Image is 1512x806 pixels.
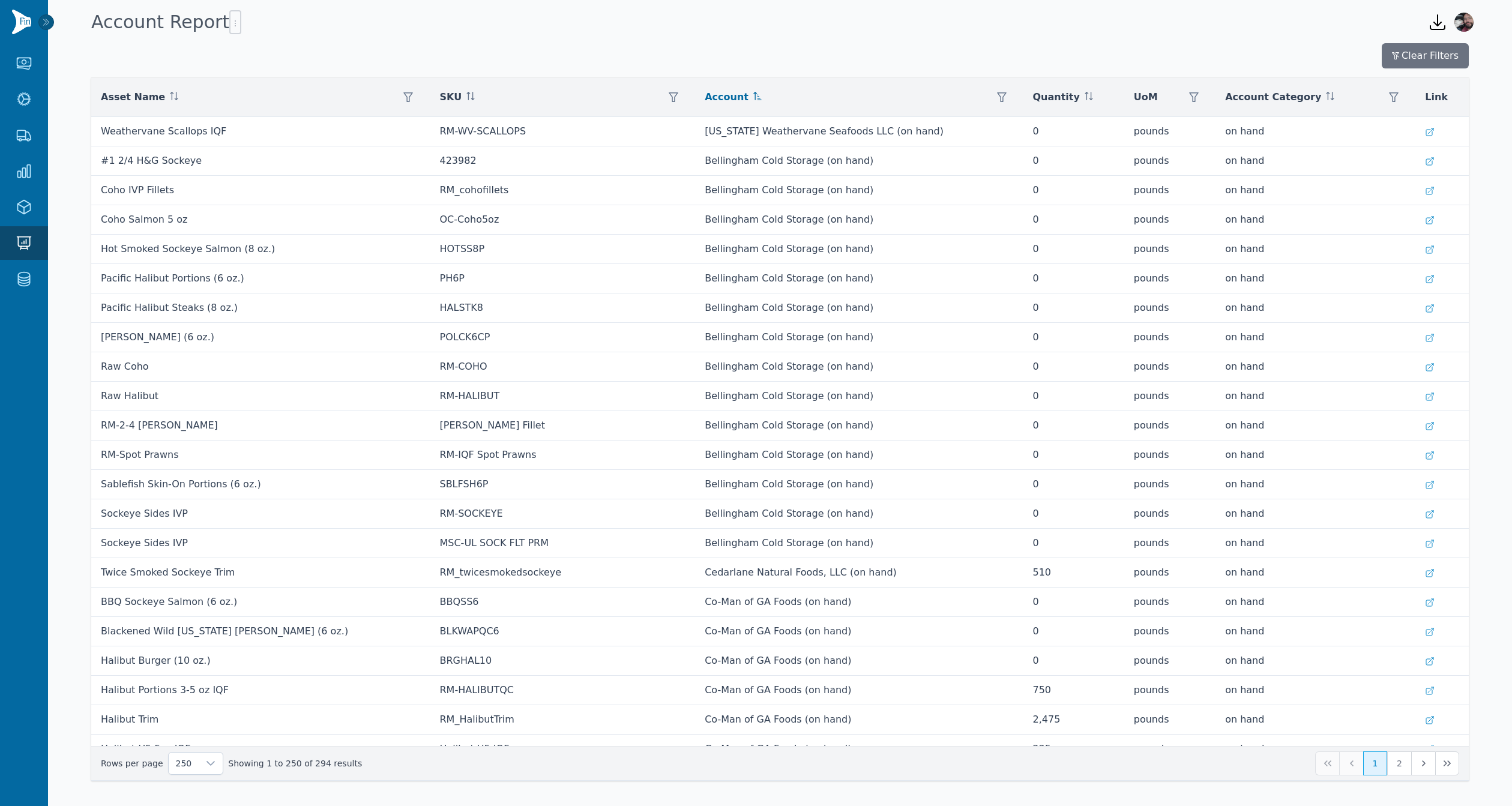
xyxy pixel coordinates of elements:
[695,558,1023,588] td: Cedarlane Natural Foods, LLC (on hand)
[91,470,430,499] td: Sablefish Skin-On Portions (6 oz.)
[1124,235,1215,264] td: pounds
[430,117,695,146] td: RM-WV-SCALLOPS
[1382,43,1469,68] button: Clear Filters
[430,264,695,293] td: PH6P
[695,323,1023,352] td: Bellingham Cold Storage (on hand)
[1124,176,1215,205] td: pounds
[1124,646,1215,676] td: pounds
[1023,411,1124,441] td: 0
[1215,705,1415,735] td: on hand
[1215,352,1415,382] td: on hand
[695,235,1023,264] td: Bellingham Cold Storage (on hand)
[430,705,695,735] td: RM_HalibutTrim
[430,382,695,411] td: RM-HALIBUT
[91,117,430,146] td: Weathervane Scallops IQF
[430,352,695,382] td: RM-COHO
[91,588,430,617] td: BBQ Sockeye Salmon (6 oz.)
[695,735,1023,764] td: Co-Man of GA Foods (on hand)
[430,293,695,323] td: HALSTK8
[1215,470,1415,499] td: on hand
[439,90,462,104] span: SKU
[1023,441,1124,470] td: 0
[91,146,430,176] td: #1 2/4 H&G Sockeye
[695,676,1023,705] td: Co-Man of GA Foods (on hand)
[1023,617,1124,646] td: 0
[1124,117,1215,146] td: pounds
[430,676,695,705] td: RM-HALIBUTQC
[430,235,695,264] td: HOTSS8P
[695,176,1023,205] td: Bellingham Cold Storage (on hand)
[101,90,165,104] span: Asset Name
[695,588,1023,617] td: Co-Man of GA Foods (on hand)
[91,176,430,205] td: Coho IVP Fillets
[1023,676,1124,705] td: 750
[1454,13,1474,32] img: Gareth Morales
[430,735,695,764] td: Halibut U5 IQF
[1124,382,1215,411] td: pounds
[1215,382,1415,411] td: on hand
[1215,441,1415,470] td: on hand
[1215,646,1415,676] td: on hand
[1023,735,1124,764] td: 225
[1124,293,1215,323] td: pounds
[91,411,430,441] td: RM-2-4 [PERSON_NAME]
[1023,470,1124,499] td: 0
[695,441,1023,470] td: Bellingham Cold Storage (on hand)
[91,293,430,323] td: Pacific Halibut Steaks (8 oz.)
[430,441,695,470] td: RM-IQF Spot Prawns
[695,352,1023,382] td: Bellingham Cold Storage (on hand)
[91,205,430,235] td: Coho Salmon 5 oz
[12,10,31,34] img: Finventory
[1033,90,1080,104] span: Quantity
[1363,751,1387,775] button: Page 1
[430,411,695,441] td: [PERSON_NAME] Fillet
[1435,751,1459,775] button: Last Page
[430,558,695,588] td: RM_twicesmokedsockeye
[1215,117,1415,146] td: on hand
[1124,323,1215,352] td: pounds
[1124,588,1215,617] td: pounds
[695,146,1023,176] td: Bellingham Cold Storage (on hand)
[1023,529,1124,558] td: 0
[1124,441,1215,470] td: pounds
[430,617,695,646] td: BLKWAPQC6
[1215,499,1415,529] td: on hand
[430,470,695,499] td: SBLFSH6P
[695,382,1023,411] td: Bellingham Cold Storage (on hand)
[1124,705,1215,735] td: pounds
[695,646,1023,676] td: Co-Man of GA Foods (on hand)
[1023,705,1124,735] td: 2,475
[1023,646,1124,676] td: 0
[430,529,695,558] td: MSC-UL SOCK FLT PRM
[91,235,430,264] td: Hot Smoked Sockeye Salmon (8 oz.)
[91,558,430,588] td: Twice Smoked Sockeye Trim
[1215,323,1415,352] td: on hand
[430,205,695,235] td: OC-Coho5oz
[1023,499,1124,529] td: 0
[91,382,430,411] td: Raw Halibut
[91,352,430,382] td: Raw Coho
[430,499,695,529] td: RM-SOCKEYE
[695,529,1023,558] td: Bellingham Cold Storage (on hand)
[1215,235,1415,264] td: on hand
[1215,558,1415,588] td: on hand
[695,705,1023,735] td: Co-Man of GA Foods (on hand)
[1124,264,1215,293] td: pounds
[1124,205,1215,235] td: pounds
[1425,90,1448,104] span: Link
[91,705,430,735] td: Halibut Trim
[1124,470,1215,499] td: pounds
[1215,588,1415,617] td: on hand
[169,753,199,774] span: Rows per page
[1215,264,1415,293] td: on hand
[1023,588,1124,617] td: 0
[695,499,1023,529] td: Bellingham Cold Storage (on hand)
[1023,205,1124,235] td: 0
[1023,352,1124,382] td: 0
[1215,735,1415,764] td: on hand
[91,10,241,34] h1: Account Report
[91,676,430,705] td: Halibut Portions 3-5 oz IQF
[695,117,1023,146] td: [US_STATE] Weathervane Seafoods LLC (on hand)
[1023,235,1124,264] td: 0
[1411,751,1435,775] button: Next Page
